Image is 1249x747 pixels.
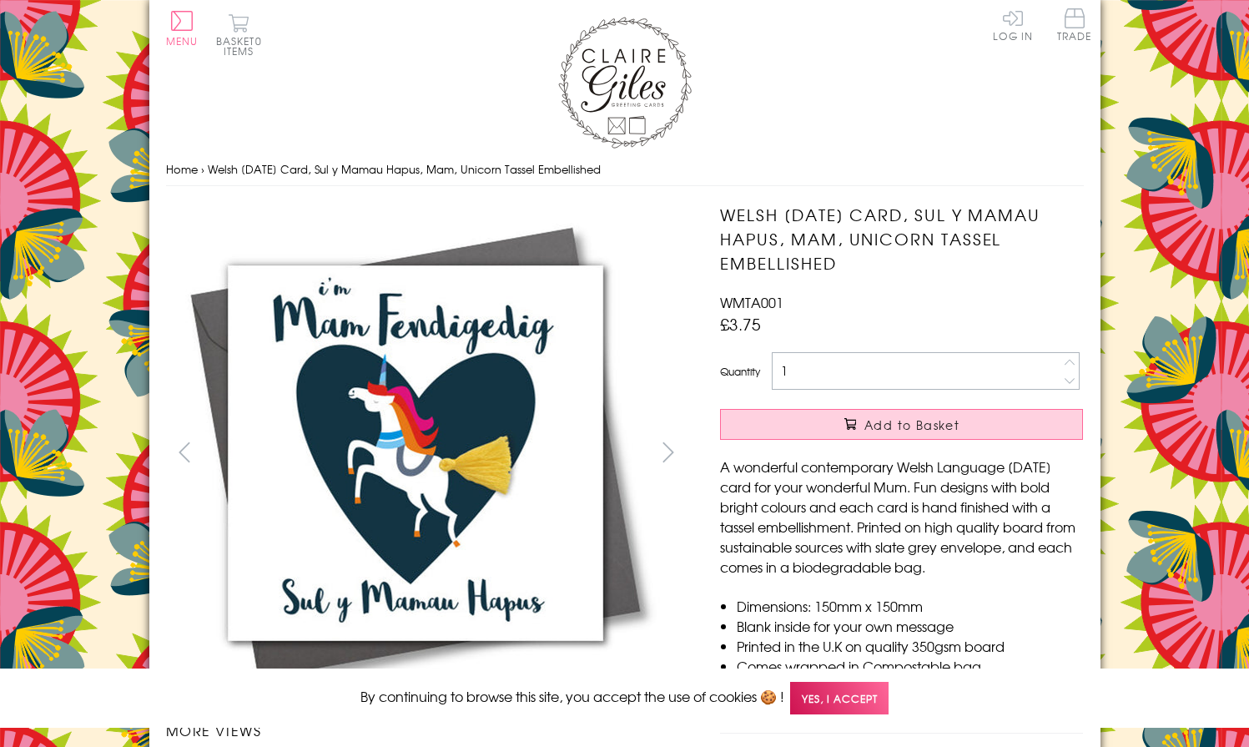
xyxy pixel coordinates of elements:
[720,292,783,312] span: WMTA001
[790,682,889,714] span: Yes, I accept
[720,364,760,379] label: Quantity
[558,17,692,149] img: Claire Giles Greetings Cards
[201,161,204,177] span: ›
[166,153,1084,187] nav: breadcrumbs
[737,596,1083,616] li: Dimensions: 150mm x 150mm
[737,656,1083,676] li: Comes wrapped in Compostable bag
[737,616,1083,636] li: Blank inside for your own message
[166,720,687,740] h3: More views
[166,11,199,46] button: Menu
[649,433,687,471] button: next
[166,161,198,177] a: Home
[216,13,262,56] button: Basket0 items
[1057,8,1092,41] span: Trade
[737,636,1083,656] li: Printed in the U.K on quality 350gsm board
[208,161,601,177] span: Welsh [DATE] Card, Sul y Mamau Hapus, Mam, Unicorn Tassel Embellished
[1057,8,1092,44] a: Trade
[720,457,1083,577] p: A wonderful contemporary Welsh Language [DATE] card for your wonderful Mum. Fun designs with bold...
[165,203,666,704] img: Welsh Mother's Day Card, Sul y Mamau Hapus, Mam, Unicorn Tassel Embellished
[687,203,1187,704] img: Welsh Mother's Day Card, Sul y Mamau Hapus, Mam, Unicorn Tassel Embellished
[720,203,1083,275] h1: Welsh [DATE] Card, Sul y Mamau Hapus, Mam, Unicorn Tassel Embellished
[993,8,1033,41] a: Log In
[864,416,959,433] span: Add to Basket
[166,33,199,48] span: Menu
[720,312,761,336] span: £3.75
[224,33,262,58] span: 0 items
[720,409,1083,440] button: Add to Basket
[166,433,204,471] button: prev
